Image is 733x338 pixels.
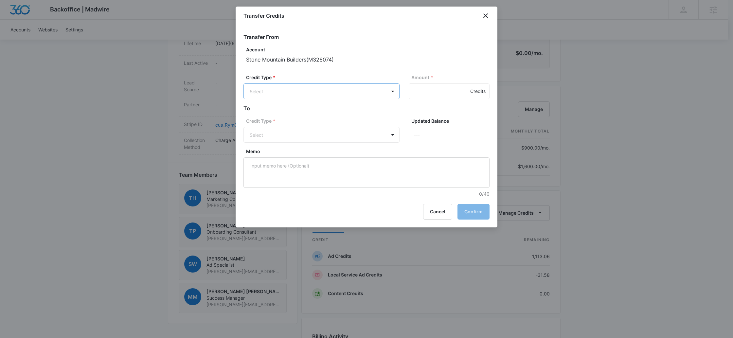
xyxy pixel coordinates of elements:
[482,12,490,20] button: close
[246,148,492,155] label: Memo
[10,10,16,16] img: logo_orange.svg
[243,104,490,112] h2: To
[243,12,284,20] h1: Transfer Credits
[414,127,490,143] p: ---
[17,17,72,22] div: Domain: [DOMAIN_NAME]
[470,83,486,99] div: Credits
[246,74,402,81] label: Credit Type
[411,117,492,124] label: Updated Balance
[243,33,490,41] h2: Transfer From
[10,17,16,22] img: website_grey.svg
[246,46,490,53] p: Account
[246,56,490,63] p: Stone Mountain Builders ( M326074 )
[411,74,492,81] label: Amount
[72,39,110,43] div: Keywords by Traffic
[18,10,32,16] div: v 4.0.25
[246,117,402,124] label: Credit Type
[246,190,490,197] p: 0/40
[65,38,70,43] img: tab_keywords_by_traffic_grey.svg
[250,88,378,95] div: Select
[25,39,59,43] div: Domain Overview
[423,204,452,220] button: Cancel
[18,38,23,43] img: tab_domain_overview_orange.svg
